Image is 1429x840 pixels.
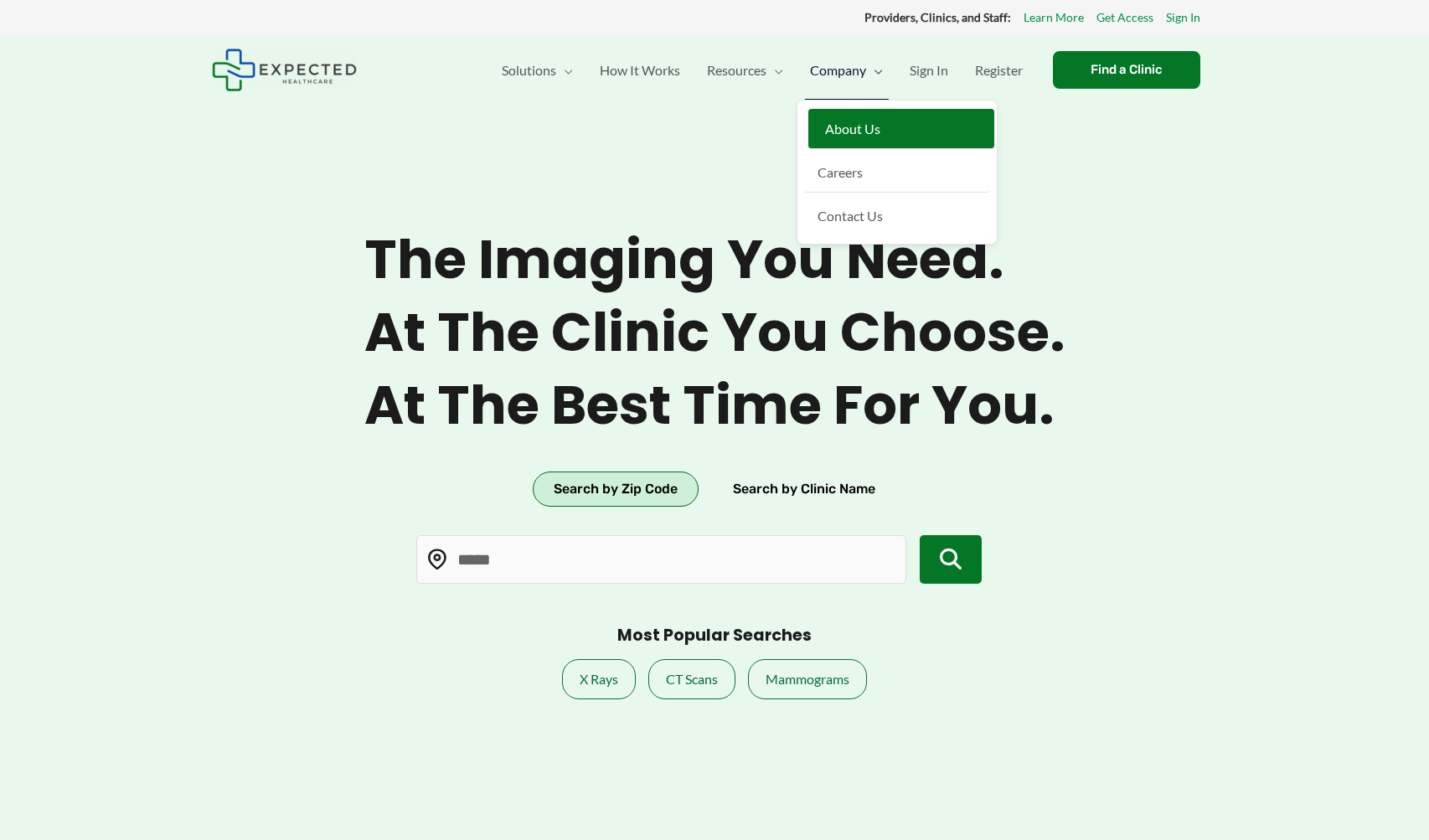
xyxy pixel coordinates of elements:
h3: Most Popular Searches [617,626,812,647]
span: Register [975,41,1023,100]
span: At the best time for you. [364,374,1065,438]
a: About Us [808,109,994,149]
span: Sign In [910,41,948,100]
a: Find a Clinic [1053,51,1200,89]
a: Get Access [1096,7,1153,28]
span: Solutions [502,41,556,100]
a: Mammograms [748,659,867,699]
a: Sign In [1166,7,1200,28]
span: Menu Toggle [766,41,783,100]
img: Expected Healthcare Logo - side, dark font, small [212,49,357,91]
span: Menu Toggle [866,41,883,100]
img: Location pin [426,549,448,570]
a: Contact Us [804,196,990,235]
a: ResourcesMenu Toggle [694,41,797,100]
span: About Us [825,121,880,137]
button: Search by Zip Code [533,472,699,507]
a: How It Works [586,41,694,100]
span: Menu Toggle [556,41,573,100]
strong: Providers, Clinics, and Staff: [864,10,1011,24]
a: X Rays [562,659,636,699]
span: How It Works [600,41,680,100]
a: Careers [804,152,990,193]
span: Careers [818,164,863,180]
a: Register [962,41,1036,100]
nav: Primary Site Navigation [488,41,1036,100]
span: Company [810,41,866,100]
span: Resources [707,41,766,100]
button: Search by Clinic Name [712,472,896,507]
span: Contact Us [818,208,883,224]
span: At the clinic you choose. [364,301,1065,365]
span: The imaging you need. [364,228,1065,292]
a: CT Scans [648,659,735,699]
a: SolutionsMenu Toggle [488,41,586,100]
a: CompanyMenu Toggle [797,41,896,100]
a: Learn More [1024,7,1084,28]
a: Sign In [896,41,962,100]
